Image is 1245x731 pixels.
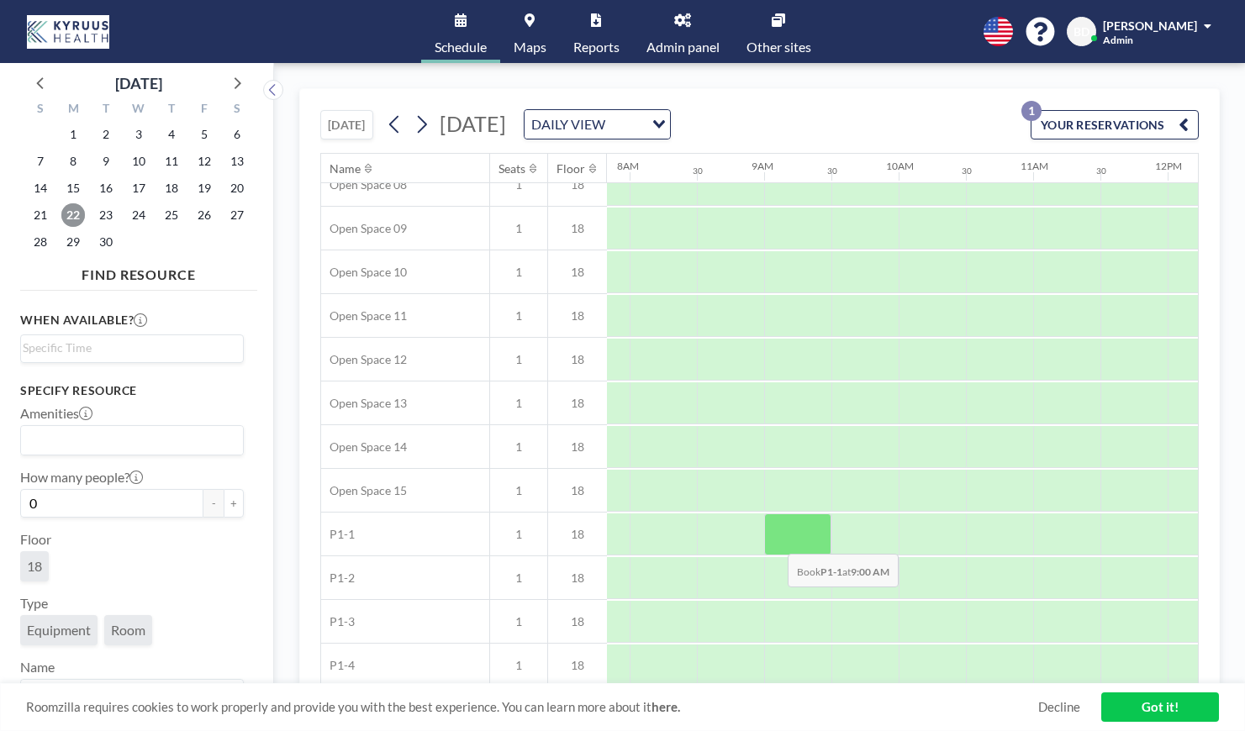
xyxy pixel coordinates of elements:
span: Monday, September 15, 2025 [61,176,85,200]
span: 18 [548,658,607,673]
span: Open Space 15 [321,483,407,498]
div: Search for option [21,680,243,708]
span: 18 [548,571,607,586]
span: 18 [548,352,607,367]
span: 18 [548,308,607,323]
span: Monday, September 22, 2025 [61,203,85,227]
span: 1 [490,265,547,280]
span: DAILY VIEW [528,113,609,135]
div: 8AM [617,160,639,172]
span: Sunday, September 28, 2025 [29,230,52,254]
div: M [57,99,90,121]
span: 1 [490,396,547,411]
label: Type [20,595,48,612]
div: Search for option [525,110,670,139]
div: T [90,99,123,121]
span: Wednesday, September 24, 2025 [127,203,150,227]
button: - [203,489,224,518]
span: 18 [548,439,607,455]
b: P1-1 [820,565,842,578]
button: [DATE] [320,110,373,139]
span: Wednesday, September 3, 2025 [127,123,150,146]
span: 1 [490,439,547,455]
span: Open Space 09 [321,221,407,236]
span: P1-4 [321,658,355,673]
span: 18 [548,177,607,192]
b: 9:00 AM [851,565,889,578]
div: Name [330,161,361,176]
span: Tuesday, September 30, 2025 [94,230,118,254]
span: Wednesday, September 10, 2025 [127,150,150,173]
span: Open Space 10 [321,265,407,280]
span: Monday, September 29, 2025 [61,230,85,254]
span: 18 [548,483,607,498]
span: Schedule [435,40,487,54]
span: 1 [490,177,547,192]
span: Monday, September 8, 2025 [61,150,85,173]
div: 30 [962,166,972,176]
p: 1 [1021,101,1042,121]
span: P1-2 [321,571,355,586]
input: Search for option [610,113,642,135]
div: 30 [827,166,837,176]
div: Floor [557,161,585,176]
label: Amenities [20,405,92,422]
span: Tuesday, September 2, 2025 [94,123,118,146]
span: Wednesday, September 17, 2025 [127,176,150,200]
img: organization-logo [27,15,109,49]
span: 1 [490,483,547,498]
div: 10AM [886,160,914,172]
span: 1 [490,308,547,323]
div: 12PM [1155,160,1182,172]
span: Friday, September 5, 2025 [193,123,216,146]
span: Open Space 13 [321,396,407,411]
span: Saturday, September 6, 2025 [225,123,249,146]
div: [DATE] [115,71,162,95]
span: Open Space 11 [321,308,407,323]
div: Search for option [21,335,243,360]
span: 1 [490,571,547,586]
div: 11AM [1021,160,1048,172]
span: [DATE] [440,111,506,136]
span: Book at [788,554,899,587]
span: Saturday, September 13, 2025 [225,150,249,173]
span: Tuesday, September 9, 2025 [94,150,118,173]
span: 18 [548,614,607,629]
span: Friday, September 19, 2025 [193,176,216,200]
div: W [123,99,156,121]
span: 18 [27,558,42,575]
label: Name [20,659,55,676]
span: Tuesday, September 16, 2025 [94,176,118,200]
span: Admin panel [646,40,720,54]
span: 1 [490,658,547,673]
span: Sunday, September 21, 2025 [29,203,52,227]
span: Thursday, September 25, 2025 [160,203,183,227]
span: Friday, September 12, 2025 [193,150,216,173]
span: 1 [490,527,547,542]
div: 30 [693,166,703,176]
label: How many people? [20,469,143,486]
span: Reports [573,40,620,54]
span: Sunday, September 14, 2025 [29,176,52,200]
span: Open Space 14 [321,439,407,455]
span: Thursday, September 4, 2025 [160,123,183,146]
div: Seats [499,161,525,176]
span: Equipment [27,622,91,639]
div: 9AM [752,160,773,172]
div: 30 [1096,166,1106,176]
span: Monday, September 1, 2025 [61,123,85,146]
a: Decline [1038,699,1080,715]
span: P1-3 [321,614,355,629]
h3: Specify resource [20,383,244,398]
a: here. [652,699,680,714]
div: S [24,99,57,121]
span: 18 [548,527,607,542]
span: Open Space 12 [321,352,407,367]
span: Admin [1103,34,1133,46]
input: Search for option [23,339,234,357]
span: [PERSON_NAME] [1103,18,1197,33]
span: 18 [548,396,607,411]
span: 18 [548,265,607,280]
span: 18 [548,221,607,236]
span: Thursday, September 18, 2025 [160,176,183,200]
